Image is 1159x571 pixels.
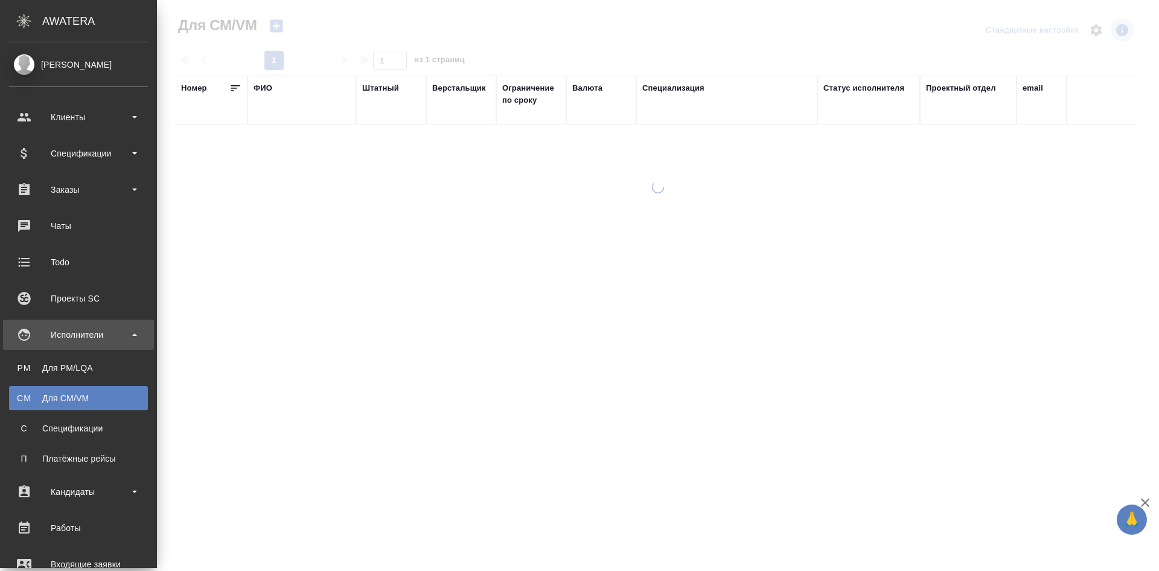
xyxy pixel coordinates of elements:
a: PMДля PM/LQA [9,356,148,380]
div: Платёжные рейсы [15,453,142,465]
a: Проекты SC [3,283,154,314]
div: Номер [181,82,207,94]
div: AWATERA [42,9,157,33]
div: Спецификации [9,144,148,163]
div: Для PM/LQA [15,362,142,374]
div: Спецификации [15,422,142,434]
div: Проекты SC [9,289,148,308]
div: Статус исполнителя [823,82,904,94]
button: 🙏 [1117,505,1147,535]
a: Чаты [3,211,154,241]
div: Исполнители [9,326,148,344]
div: Клиенты [9,108,148,126]
div: Специализация [642,82,704,94]
div: Ограничение по сроку [502,82,560,106]
div: Проектный отдел [926,82,996,94]
div: Верстальщик [432,82,486,94]
div: [PERSON_NAME] [9,58,148,71]
div: Валюта [572,82,602,94]
div: Чаты [9,217,148,235]
div: ФИО [254,82,272,94]
div: Заказы [9,181,148,199]
a: ССпецификации [9,416,148,440]
a: Todo [3,247,154,277]
a: Работы [3,513,154,543]
a: CMДля CM/VM [9,386,148,410]
a: ППлатёжные рейсы [9,447,148,471]
div: Кандидаты [9,483,148,501]
div: email [1023,82,1043,94]
div: Todo [9,253,148,271]
div: Для CM/VM [15,392,142,404]
span: 🙏 [1122,507,1142,532]
div: Штатный [362,82,399,94]
div: Работы [9,519,148,537]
